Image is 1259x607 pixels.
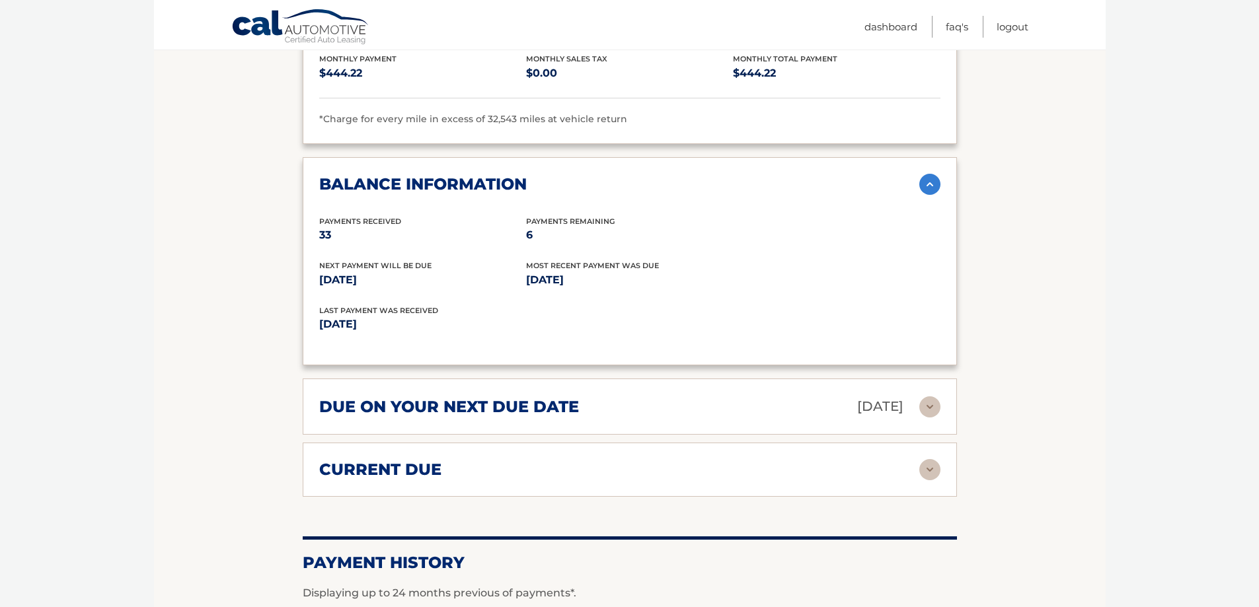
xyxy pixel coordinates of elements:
p: [DATE] [319,315,630,334]
img: accordion-active.svg [919,174,940,195]
p: [DATE] [319,271,526,289]
h2: Payment History [303,553,957,573]
a: Cal Automotive [231,9,370,47]
h2: due on your next due date [319,397,579,417]
p: [DATE] [526,271,733,289]
span: *Charge for every mile in excess of 32,543 miles at vehicle return [319,113,627,125]
span: Payments Received [319,217,401,226]
p: $0.00 [526,64,733,83]
span: Last Payment was received [319,306,438,315]
p: $444.22 [733,64,940,83]
h2: current due [319,460,441,480]
p: Displaying up to 24 months previous of payments*. [303,585,957,601]
span: Payments Remaining [526,217,615,226]
p: [DATE] [857,395,903,418]
a: Logout [997,16,1028,38]
p: 33 [319,226,526,244]
img: accordion-rest.svg [919,396,940,417]
a: Dashboard [864,16,917,38]
span: Monthly Total Payment [733,54,837,63]
span: Monthly Sales Tax [526,54,607,63]
p: 6 [526,226,733,244]
h2: balance information [319,174,527,194]
span: Next Payment will be due [319,261,432,270]
span: Most Recent Payment Was Due [526,261,659,270]
img: accordion-rest.svg [919,459,940,480]
span: Monthly Payment [319,54,397,63]
p: $444.22 [319,64,526,83]
a: FAQ's [946,16,968,38]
